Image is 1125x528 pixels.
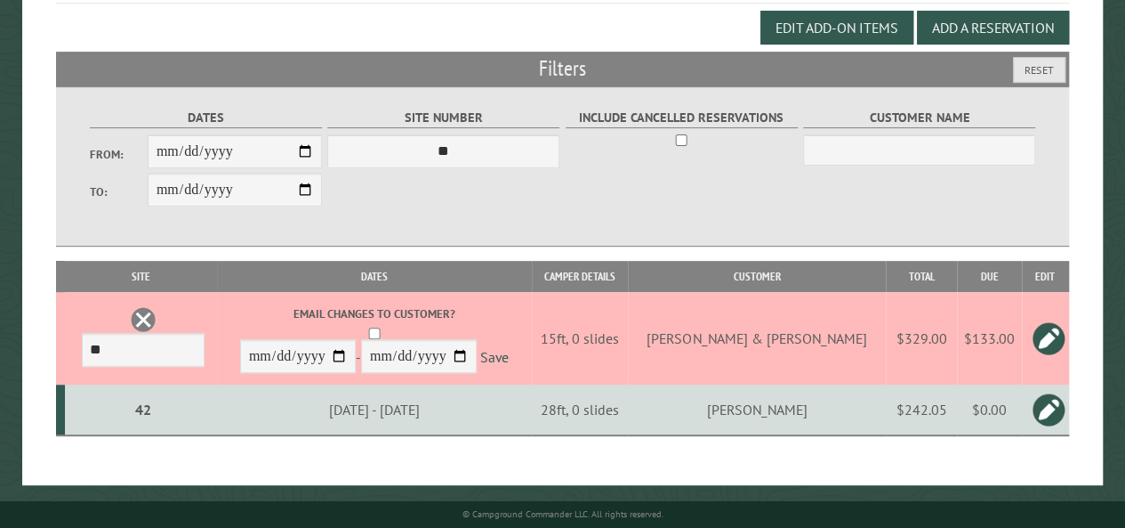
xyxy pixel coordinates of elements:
th: Customer [628,261,886,292]
div: - [220,305,528,378]
th: Total [886,261,957,292]
th: Camper Details [532,261,628,292]
h2: Filters [56,52,1069,85]
th: Due [957,261,1022,292]
td: [PERSON_NAME] [628,385,886,435]
td: $0.00 [957,385,1022,435]
label: Include Cancelled Reservations [566,108,798,128]
label: From: [90,146,148,163]
button: Add a Reservation [917,11,1069,45]
td: 15ft, 0 slides [532,292,628,385]
button: Edit Add-on Items [760,11,913,45]
label: Dates [90,108,322,128]
td: $133.00 [957,292,1022,385]
td: $242.05 [886,385,957,435]
button: Reset [1013,57,1065,83]
label: Email changes to customer? [220,305,528,322]
div: [DATE] - [DATE] [220,401,528,418]
td: 28ft, 0 slides [532,385,628,435]
small: © Campground Commander LLC. All rights reserved. [462,508,663,520]
td: [PERSON_NAME] & [PERSON_NAME] [628,292,886,385]
label: To: [90,183,148,200]
th: Edit [1022,261,1069,292]
a: Delete this reservation [130,306,157,333]
td: $329.00 [886,292,957,385]
th: Site [65,261,217,292]
label: Site Number [327,108,559,128]
a: Save [480,348,509,366]
label: Customer Name [803,108,1035,128]
th: Dates [217,261,531,292]
div: 42 [72,401,214,418]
